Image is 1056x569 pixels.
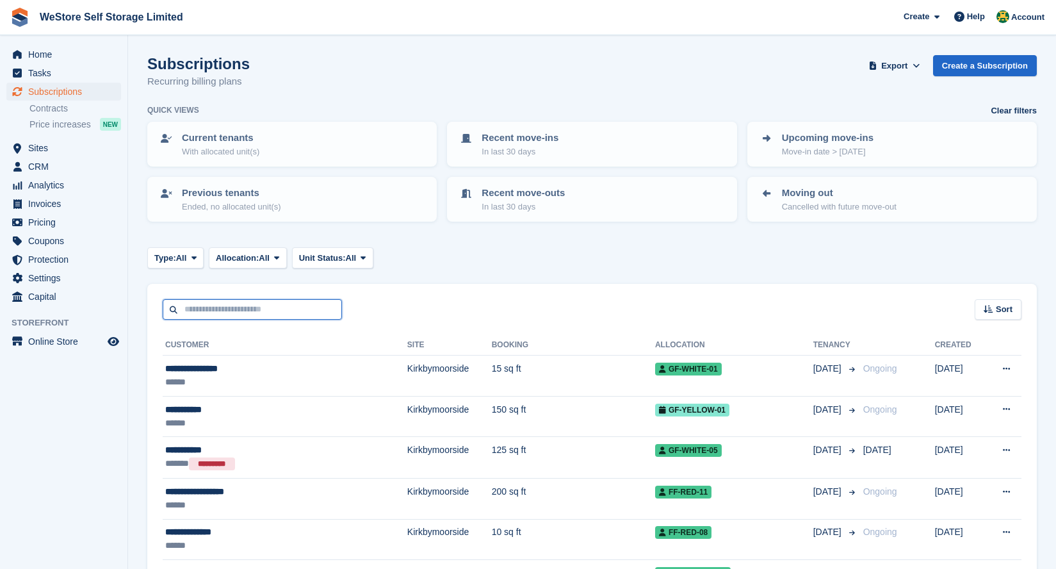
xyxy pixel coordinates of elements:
[863,486,897,497] span: Ongoing
[10,8,29,27] img: stora-icon-8386f47178a22dfd0bd8f6a31ec36ba5ce8667c1dd55bd0f319d3a0aa187defe.svg
[655,404,729,416] span: GF-YELLOW-01
[935,356,985,397] td: [DATE]
[813,335,858,356] th: Tenancy
[448,178,735,220] a: Recent move-outs In last 30 days
[448,123,735,165] a: Recent move-ins In last 30 days
[407,356,492,397] td: Kirkbymoorside
[996,10,1009,23] img: James Buffoni
[881,60,907,72] span: Export
[147,55,250,72] h1: Subscriptions
[935,519,985,560] td: [DATE]
[782,131,873,145] p: Upcoming move-ins
[6,195,121,213] a: menu
[29,117,121,131] a: Price increases NEW
[147,247,204,268] button: Type: All
[292,247,373,268] button: Unit Status: All
[935,437,985,479] td: [DATE]
[100,118,121,131] div: NEW
[182,131,259,145] p: Current tenants
[147,104,199,116] h6: Quick views
[407,437,492,479] td: Kirkbymoorside
[6,251,121,268] a: menu
[259,252,270,265] span: All
[6,83,121,101] a: menu
[6,64,121,82] a: menu
[12,317,127,329] span: Storefront
[407,335,492,356] th: Site
[6,232,121,250] a: menu
[935,335,985,356] th: Created
[6,176,121,194] a: menu
[749,178,1036,220] a: Moving out Cancelled with future move-out
[346,252,357,265] span: All
[407,396,492,437] td: Kirkbymoorside
[935,396,985,437] td: [DATE]
[482,201,565,213] p: In last 30 days
[35,6,188,28] a: WeStore Self Storage Limited
[782,186,897,201] p: Moving out
[6,333,121,350] a: menu
[28,195,105,213] span: Invoices
[813,362,844,375] span: [DATE]
[163,335,407,356] th: Customer
[1011,11,1044,24] span: Account
[655,363,722,375] span: GF-WHITE-01
[482,186,565,201] p: Recent move-outs
[6,139,121,157] a: menu
[29,103,121,115] a: Contracts
[28,83,105,101] span: Subscriptions
[863,445,891,455] span: [DATE]
[149,123,435,165] a: Current tenants With allocated unit(s)
[991,104,1037,117] a: Clear filters
[28,213,105,231] span: Pricing
[6,45,121,63] a: menu
[6,213,121,231] a: menu
[492,519,655,560] td: 10 sq ft
[154,252,176,265] span: Type:
[813,525,844,539] span: [DATE]
[6,158,121,176] a: menu
[904,10,929,23] span: Create
[492,356,655,397] td: 15 sq ft
[28,158,105,176] span: CRM
[28,176,105,194] span: Analytics
[492,478,655,519] td: 200 sq ft
[935,478,985,519] td: [DATE]
[182,186,281,201] p: Previous tenants
[28,269,105,287] span: Settings
[482,131,558,145] p: Recent move-ins
[492,396,655,437] td: 150 sq ft
[28,64,105,82] span: Tasks
[28,45,105,63] span: Home
[28,232,105,250] span: Coupons
[782,145,873,158] p: Move-in date > [DATE]
[216,252,259,265] span: Allocation:
[29,119,91,131] span: Price increases
[655,486,711,499] span: FF-RED-11
[299,252,346,265] span: Unit Status:
[407,478,492,519] td: Kirkbymoorside
[492,335,655,356] th: Booking
[28,251,105,268] span: Protection
[967,10,985,23] span: Help
[28,333,105,350] span: Online Store
[655,444,722,457] span: GF-WHITE-05
[407,519,492,560] td: Kirkbymoorside
[655,335,813,356] th: Allocation
[209,247,287,268] button: Allocation: All
[6,269,121,287] a: menu
[28,139,105,157] span: Sites
[149,178,435,220] a: Previous tenants Ended, no allocated unit(s)
[106,334,121,349] a: Preview store
[182,201,281,213] p: Ended, no allocated unit(s)
[866,55,923,76] button: Export
[863,404,897,415] span: Ongoing
[863,363,897,374] span: Ongoing
[996,303,1012,316] span: Sort
[176,252,187,265] span: All
[813,403,844,416] span: [DATE]
[492,437,655,479] td: 125 sq ft
[28,288,105,306] span: Capital
[655,526,711,539] span: FF-RED-08
[6,288,121,306] a: menu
